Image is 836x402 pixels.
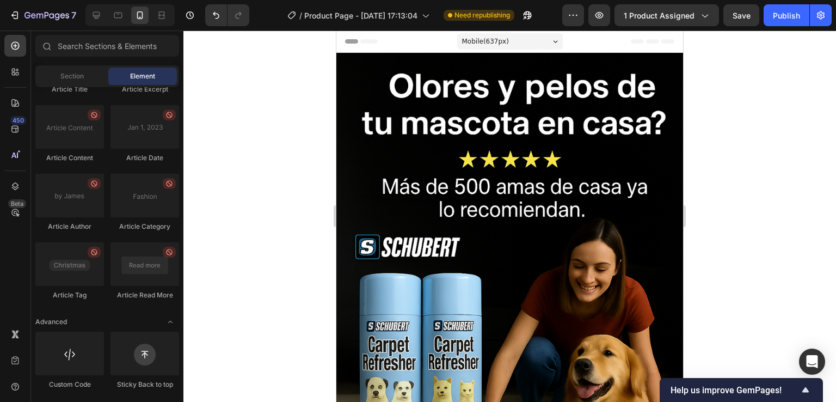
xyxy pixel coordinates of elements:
[35,222,104,232] div: Article Author
[764,4,809,26] button: Publish
[773,10,800,21] div: Publish
[671,385,799,395] span: Help us improve GemPages!
[799,349,825,375] div: Open Intercom Messenger
[671,383,812,397] button: Show survey - Help us improve GemPages!
[336,31,683,402] iframe: Design area
[454,10,510,20] span: Need republishing
[110,380,179,389] div: Sticky Back to top
[35,380,104,389] div: Custom Code
[35,84,104,94] div: Article Title
[162,313,179,331] span: Toggle open
[723,4,759,26] button: Save
[35,153,104,163] div: Article Content
[60,71,84,81] span: Section
[110,153,179,163] div: Article Date
[614,4,719,26] button: 1 product assigned
[733,11,751,20] span: Save
[304,10,417,21] span: Product Page - [DATE] 17:13:04
[35,35,179,57] input: Search Sections & Elements
[110,84,179,94] div: Article Excerpt
[35,317,67,327] span: Advanced
[10,116,26,125] div: 450
[130,71,155,81] span: Element
[624,10,694,21] span: 1 product assigned
[35,290,104,300] div: Article Tag
[205,4,249,26] div: Undo/Redo
[110,290,179,300] div: Article Read More
[8,199,26,208] div: Beta
[299,10,302,21] span: /
[71,9,76,22] p: 7
[110,222,179,232] div: Article Category
[4,4,81,26] button: 7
